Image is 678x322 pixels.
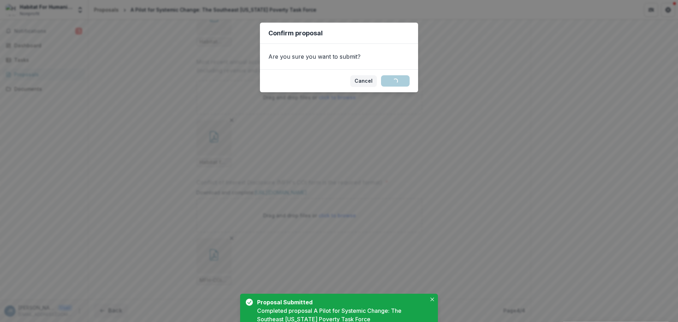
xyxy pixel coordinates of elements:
button: Cancel [350,75,377,87]
button: Close [428,295,436,304]
div: Are you sure you want to submit? [260,44,418,69]
div: Proposal Submitted [257,298,424,306]
header: Confirm proposal [260,23,418,44]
